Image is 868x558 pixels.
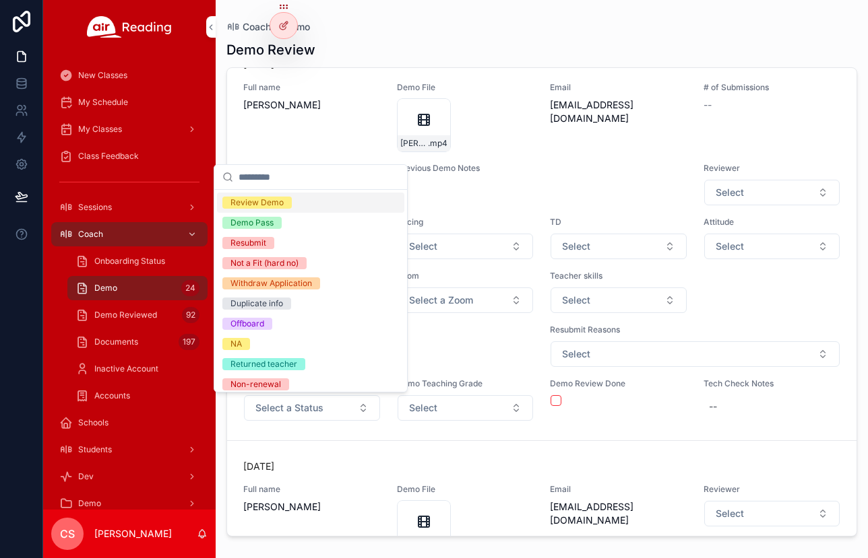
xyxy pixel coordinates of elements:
[230,217,274,229] div: Demo Pass
[562,293,590,307] span: Select
[550,82,687,93] span: Email
[562,240,590,253] span: Select
[78,70,127,81] span: New Classes
[67,276,208,300] a: Demo24
[709,400,717,413] div: --
[226,20,271,34] a: Coach
[78,417,108,428] span: Schools
[550,500,687,527] span: [EMAIL_ADDRESS][DOMAIN_NAME]
[409,293,473,307] span: Select a Zoom
[94,310,157,320] span: Demo Reviewed
[67,249,208,273] a: Onboarding Status
[409,401,437,415] span: Select
[230,197,284,209] div: Review Demo
[243,460,274,473] p: [DATE]
[78,498,101,509] span: Demo
[550,324,840,335] span: Resubmit Reasons
[51,63,208,88] a: New Classes
[398,395,534,421] button: Select Button
[182,307,199,323] div: 92
[51,438,208,462] a: Students
[716,507,744,520] span: Select
[78,202,112,213] span: Sessions
[428,138,447,149] span: .mp4
[550,98,687,125] span: [EMAIL_ADDRESS][DOMAIN_NAME]
[51,117,208,141] a: My Classes
[550,484,687,495] span: Email
[400,138,428,149] span: [PERSON_NAME]-
[704,234,840,259] button: Select Button
[704,484,841,495] span: Reviewer
[398,234,534,259] button: Select Button
[397,484,534,495] span: Demo File
[94,256,165,267] span: Onboarding Status
[704,501,840,526] button: Select Button
[551,287,687,313] button: Select Button
[243,500,381,514] span: [PERSON_NAME]
[397,82,534,93] span: Demo File
[230,338,242,350] div: NA
[243,82,381,93] span: Full name
[398,287,534,313] button: Select Button
[255,401,323,415] span: Select a Status
[230,237,266,249] div: Resubmit
[94,363,158,374] span: Inactive Account
[78,229,103,240] span: Coach
[562,347,590,361] span: Select
[51,464,208,489] a: Dev
[550,217,687,228] span: TD
[409,240,437,253] span: Select
[230,298,283,310] div: Duplicate info
[704,82,841,93] span: # of Submissions
[704,163,841,174] span: Reviewer
[243,20,271,34] span: Coach
[230,318,264,330] div: Offboard
[78,471,94,482] span: Dev
[704,217,841,228] span: Attitude
[704,378,841,389] span: Tech Check Notes
[87,16,172,38] img: App logo
[67,357,208,381] a: Inactive Account
[67,330,208,354] a: Documents197
[397,271,534,281] span: Zoom
[67,384,208,408] a: Accounts
[551,341,840,367] button: Select Button
[550,378,687,389] span: Demo Review Done
[214,190,407,392] div: Suggestions
[397,217,534,228] span: Pacing
[230,257,299,269] div: Not a Fit (hard no)
[94,390,130,401] span: Accounts
[51,195,208,219] a: Sessions
[179,334,199,350] div: 197
[243,163,381,174] span: Resubmit Reasons
[181,280,199,296] div: 24
[716,240,744,253] span: Select
[94,527,172,540] p: [PERSON_NAME]
[60,526,75,542] span: CS
[67,303,208,327] a: Demo Reviewed92
[230,358,297,370] div: Returned teacher
[78,151,139,162] span: Class Feedback
[230,277,312,289] div: Withdraw Application
[230,378,281,390] div: Non-renewal
[51,411,208,435] a: Schools
[397,378,534,389] span: Demo Teaching Grade
[51,491,208,516] a: Demo
[51,144,208,168] a: Class Feedback
[78,97,128,108] span: My Schedule
[551,234,687,259] button: Select Button
[397,163,687,174] span: Previous Demo Notes
[704,98,712,112] span: --
[94,283,117,293] span: Demo
[94,337,138,347] span: Documents
[550,271,687,281] span: Teacher skills
[78,444,112,455] span: Students
[43,54,216,510] div: scrollable content
[51,90,208,114] a: My Schedule
[244,395,380,421] button: Select Button
[51,222,208,246] a: Coach
[704,180,840,205] button: Select Button
[243,484,381,495] span: Full name
[78,124,122,135] span: My Classes
[243,98,381,112] span: [PERSON_NAME]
